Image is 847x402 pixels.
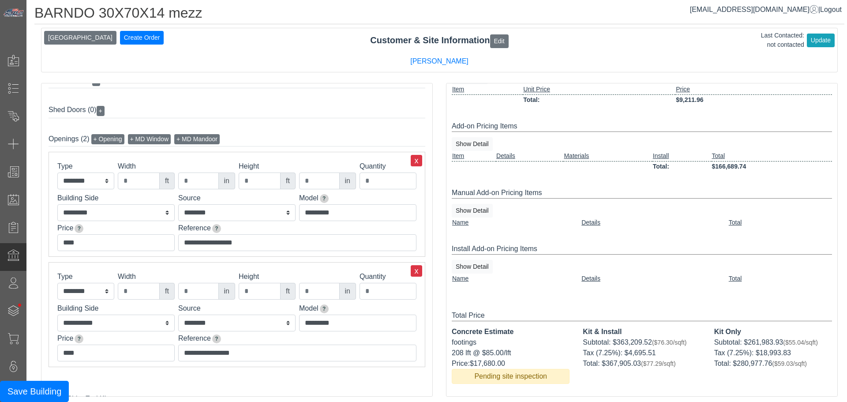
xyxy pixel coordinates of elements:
label: Reference [178,223,416,233]
label: Height [239,271,296,282]
label: Model [299,193,416,203]
div: Kit Only [714,327,832,337]
div: Total Price [452,310,832,321]
label: Height [239,161,296,172]
td: Item [452,84,523,95]
div: Total: $280,977.76 [714,358,832,369]
td: Materials [563,151,652,162]
h1: BARNDO 30X70X14 mezz [34,4,844,24]
label: Reference [178,333,416,344]
div: Customer & Site Information [41,34,837,48]
div: ft [280,173,296,189]
div: Install Add-on Pricing Items [452,244,832,255]
td: Install [652,151,712,162]
button: Edit [490,34,509,48]
div: Price: [452,358,570,369]
div: | [690,4,842,15]
label: Price [57,223,175,233]
td: Details [496,151,563,162]
div: Openings (2) [49,132,425,147]
label: Source [178,193,296,203]
div: Add-on Pricing Items [452,121,832,132]
span: Insert a price to be included in the quote total. [75,334,83,343]
span: Include a link to the source of the door. [212,224,221,233]
button: Update [807,34,835,47]
a: [EMAIL_ADDRESS][DOMAIN_NAME] [690,6,818,13]
div: in [218,283,235,300]
td: Total [712,151,832,162]
div: Shed Doors (0) [49,102,425,118]
label: Building Side [57,193,175,203]
button: Create Order [120,31,164,45]
button: Show Detail [452,137,493,151]
label: Width [118,271,175,282]
div: ft [159,283,175,300]
span: ($77.29/sqft) [641,360,676,367]
button: + Opening [91,134,124,144]
div: Total: $367,905.03 [583,358,701,369]
span: Enter model number for custom Man Door. [320,304,329,313]
td: Unit Price [523,84,675,95]
div: Tax (7.25%): $4,695.51 [583,348,701,358]
div: Kit & Install [583,327,701,337]
td: Details [581,274,728,284]
td: Item [452,151,496,162]
div: Concrete Estimate [452,327,570,337]
label: Quantity [360,161,416,172]
td: Details [581,218,728,228]
td: $166,689.74 [712,161,832,172]
label: Model [299,303,416,314]
label: Quantity [360,271,416,282]
div: Subtotal: $363,209.52 [583,337,701,348]
span: ($76.30/sqft) [652,339,687,346]
td: Total: [523,94,675,105]
div: Last Contacted: not contacted [761,31,804,49]
label: Building Side [57,303,175,314]
div: footings [452,337,570,348]
td: Name [452,274,581,284]
td: Total [728,274,832,284]
div: 208 lft @ $85.00/lft [452,348,570,358]
div: in [339,283,356,300]
td: Price [675,84,832,95]
div: ft [280,283,296,300]
span: Enter model number for custom Man Door. [320,194,329,203]
button: Show Detail [452,204,493,218]
button: + [97,106,105,116]
span: Logout [820,6,842,13]
div: Manual Add-on Pricing Items [452,188,832,199]
div: ft [159,173,175,189]
span: ($59.03/sqft) [772,360,807,367]
td: Total: [652,161,712,172]
a: [PERSON_NAME] [410,57,468,65]
label: Price [57,333,175,344]
div: Pending site inspection [452,369,570,384]
div: Tax (7.25%): $18,993.83 [714,348,832,358]
label: Source [178,303,296,314]
span: Insert a price to be included in the quote total. [75,224,83,233]
span: ($55.04/sqft) [783,339,818,346]
button: [GEOGRAPHIC_DATA] [44,31,116,45]
span: $17,680.00 [470,360,505,367]
button: + MD Mandoor [174,134,220,144]
div: in [218,173,235,189]
div: Subtotal: $261,983.93 [714,337,832,348]
button: + MD Window [128,134,171,144]
img: Metals Direct Inc Logo [3,8,25,18]
label: Type [57,271,114,282]
button: x [411,265,422,277]
button: Show Detail [452,260,493,274]
label: Width [118,161,175,172]
span: • [8,291,31,319]
div: in [339,173,356,189]
label: Type [57,161,114,172]
td: $9,211.96 [675,94,832,105]
td: Total [728,218,832,228]
span: Include a link to the source of the door. [212,334,221,343]
td: Name [452,218,581,228]
button: x [411,155,422,166]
